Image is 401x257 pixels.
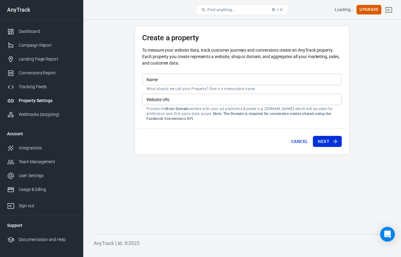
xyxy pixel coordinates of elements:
[313,136,342,147] button: Next
[2,66,81,80] a: Conversions Report
[2,218,81,233] li: Support
[142,34,342,42] h3: Create a property
[19,28,76,35] div: Dashboard
[2,38,81,52] a: Campaign Report
[2,7,81,13] div: AnyTrack
[142,74,342,85] input: Your Website Name
[19,186,76,193] div: Usage & billing
[2,141,81,155] a: Integrations
[94,239,390,247] h6: AnyTrack Ltd. © 2025
[207,7,235,12] span: Find anything...
[2,25,81,38] a: Dashboard
[19,70,76,76] div: Conversions Report
[2,52,81,66] a: Landing Page Report
[142,47,342,66] p: To measure your website data, track customer journeys and conversions create an AnyTrack property...
[19,97,76,104] div: Property Settings
[2,126,81,141] li: Account
[2,196,81,213] a: Sign out
[196,5,288,15] button: Find anything...⌘ + K
[289,136,310,147] button: Cancel
[146,106,337,121] p: Provide the verified with your ad platforms & pixels e.g. [DOMAIN_NAME] which will be used for at...
[380,227,395,242] div: Open Intercom Messenger
[19,84,76,90] div: Tracking Pixels
[2,169,81,183] a: User Settings
[19,159,76,165] div: Team Management
[2,80,81,94] a: Tracking Pixels
[356,5,381,14] button: Upgrade
[381,2,396,17] a: Sign out
[2,108,81,121] a: Webhooks (outgoing)
[19,145,76,151] div: Integrations
[19,203,76,209] div: Sign out
[19,56,76,62] div: Landing Page Report
[146,112,331,121] strong: Note: The Domain is required for conversion events shared using the Facebook Conversions API.
[2,155,81,169] a: Team Management
[271,7,283,12] div: ⌘ + K
[2,183,81,196] a: Usage & billing
[142,94,342,105] input: example.com
[335,6,354,13] div: Account id: <>
[19,172,76,179] div: User Settings
[19,236,76,243] div: Documentation and Help
[166,107,189,111] strong: Root Domain
[19,42,76,49] div: Campaign Report
[146,86,337,91] p: What should we call your Property? Give it a memorable name.
[2,94,81,108] a: Property Settings
[19,111,76,118] div: Webhooks (outgoing)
